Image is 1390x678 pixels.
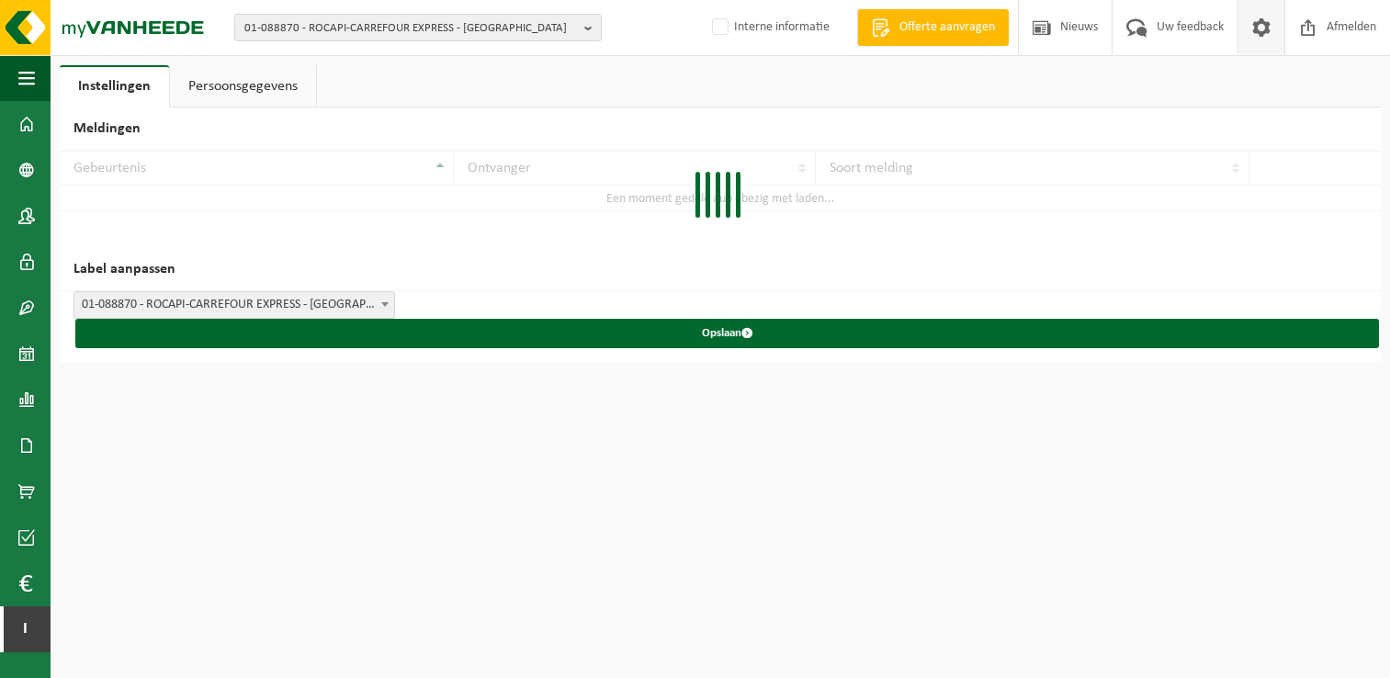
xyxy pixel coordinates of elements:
[74,292,394,318] span: 01-088870 - ROCAPI-CARREFOUR EXPRESS - ROESELARE
[60,107,1381,151] h2: Meldingen
[60,248,1381,291] h2: Label aanpassen
[73,291,395,319] span: 01-088870 - ROCAPI-CARREFOUR EXPRESS - ROESELARE
[18,606,32,652] span: I
[234,14,602,41] button: 01-088870 - ROCAPI-CARREFOUR EXPRESS - [GEOGRAPHIC_DATA]
[170,65,316,107] a: Persoonsgegevens
[244,15,577,42] span: 01-088870 - ROCAPI-CARREFOUR EXPRESS - [GEOGRAPHIC_DATA]
[60,65,169,107] a: Instellingen
[857,9,1009,46] a: Offerte aanvragen
[75,319,1379,348] button: Opslaan
[895,18,1000,37] span: Offerte aanvragen
[708,14,830,41] label: Interne informatie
